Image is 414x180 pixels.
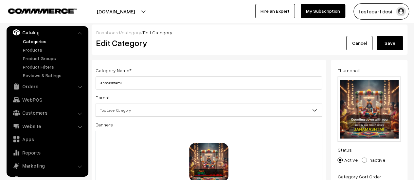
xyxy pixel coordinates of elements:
a: Apps [8,133,86,145]
label: Banners [96,121,113,128]
a: Orders [8,80,86,92]
a: Cancel [346,36,372,50]
a: Categories [21,38,86,45]
a: COMMMERCE [8,7,65,14]
a: Website [8,120,86,132]
span: Top Level Category [96,105,322,116]
input: Category Name [96,76,322,90]
a: Reviews & Ratings [21,72,86,79]
label: Inactive [362,156,385,163]
a: Reports [8,147,86,158]
button: Save [377,36,403,50]
label: Active [337,156,357,163]
a: Customers [8,107,86,119]
span: Top Level Category [96,104,322,117]
label: Category Sort Order [337,173,381,180]
div: / / [96,29,403,36]
a: Dashboard [96,30,120,35]
a: Product Groups [21,55,86,62]
label: Thumbnail [337,67,359,74]
a: Marketing [8,160,86,172]
h2: Edit Category [96,38,324,48]
a: Products [21,46,86,53]
img: COMMMERCE [8,8,77,13]
a: WebPOS [8,94,86,106]
button: festecart desi [353,3,409,20]
label: Parent [96,94,110,101]
a: category [122,30,141,35]
img: user [396,7,406,16]
a: My Subscription [301,4,345,18]
a: Hire an Expert [255,4,295,18]
a: Catalog [8,26,86,38]
button: [DOMAIN_NAME] [74,3,158,20]
a: Product Filters [21,63,86,70]
label: Category Name [96,67,132,74]
label: Status [337,146,351,153]
span: Edit Category [143,30,172,35]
